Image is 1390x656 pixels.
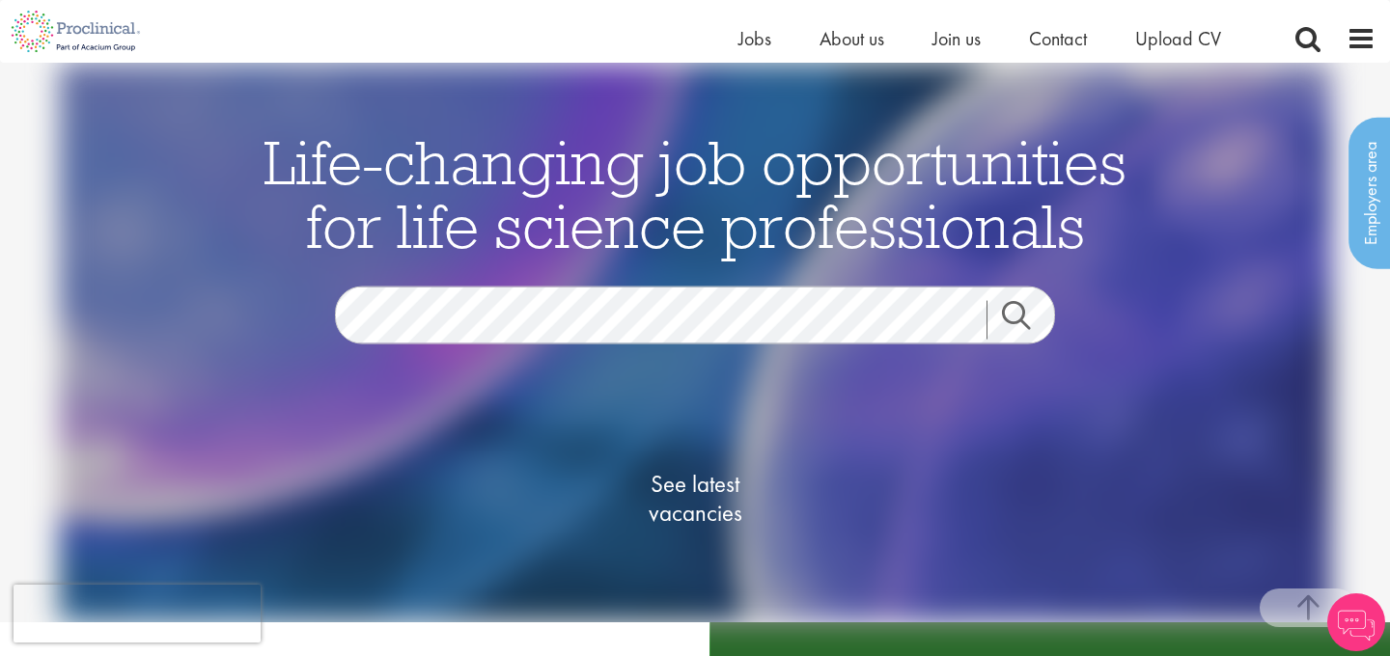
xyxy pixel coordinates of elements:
[264,123,1126,264] span: Life-changing job opportunities for life science professionals
[598,393,792,605] a: See latestvacancies
[598,470,792,528] span: See latest vacancies
[932,26,981,51] a: Join us
[1135,26,1221,51] a: Upload CV
[59,63,1331,622] img: candidate home
[738,26,771,51] a: Jobs
[987,301,1070,340] a: Job search submit button
[1327,593,1385,651] img: Chatbot
[14,585,261,642] iframe: reCAPTCHA
[820,26,884,51] a: About us
[1029,26,1087,51] a: Contact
